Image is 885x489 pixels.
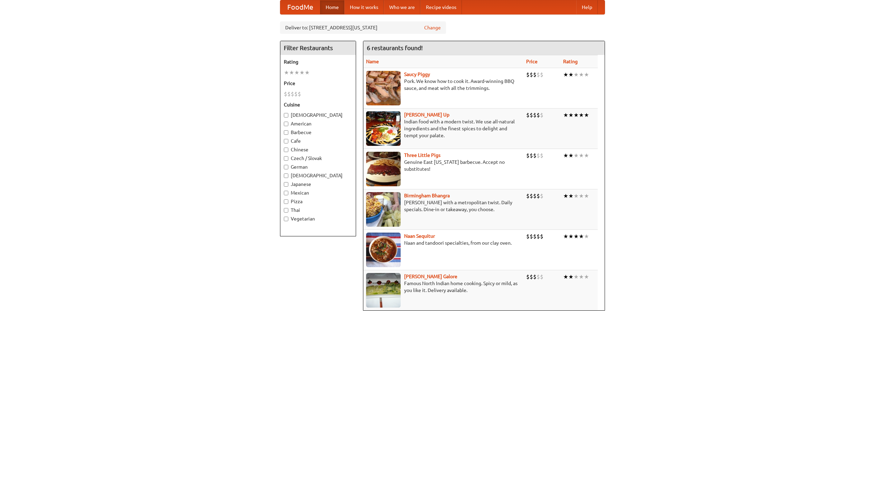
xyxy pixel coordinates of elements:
[568,273,574,281] li: ★
[284,155,352,162] label: Czech / Slovak
[344,0,384,14] a: How it works
[563,59,578,64] a: Rating
[404,233,435,239] a: Naan Sequitur
[284,198,352,205] label: Pizza
[366,152,401,186] img: littlepigs.jpg
[584,111,589,119] li: ★
[526,192,530,200] li: $
[366,59,379,64] a: Name
[584,152,589,159] li: ★
[537,71,540,78] li: $
[280,0,320,14] a: FoodMe
[284,113,288,117] input: [DEMOGRAPHIC_DATA]
[284,58,352,65] h5: Rating
[404,274,457,279] a: [PERSON_NAME] Galore
[563,71,568,78] li: ★
[366,192,401,227] img: bhangra.jpg
[284,69,289,76] li: ★
[299,69,305,76] li: ★
[526,152,530,159] li: $
[526,233,530,240] li: $
[305,69,310,76] li: ★
[540,273,543,281] li: $
[366,239,521,246] p: Naan and tandoori specialties, from our clay oven.
[563,233,568,240] li: ★
[366,71,401,105] img: saucy.jpg
[540,71,543,78] li: $
[367,45,423,51] ng-pluralize: 6 restaurants found!
[284,217,288,221] input: Vegetarian
[563,192,568,200] li: ★
[284,215,352,222] label: Vegetarian
[568,192,574,200] li: ★
[530,71,533,78] li: $
[537,111,540,119] li: $
[563,111,568,119] li: ★
[574,192,579,200] li: ★
[563,152,568,159] li: ★
[284,80,352,87] h5: Price
[284,189,352,196] label: Mexican
[284,129,352,136] label: Barbecue
[284,138,352,144] label: Cafe
[537,273,540,281] li: $
[584,233,589,240] li: ★
[284,90,287,98] li: $
[576,0,598,14] a: Help
[404,72,430,77] a: Saucy Piggy
[404,112,449,117] a: [PERSON_NAME] Up
[284,182,288,187] input: Japanese
[537,152,540,159] li: $
[404,152,440,158] a: Three Little Pigs
[294,90,298,98] li: $
[284,146,352,153] label: Chinese
[579,233,584,240] li: ★
[284,101,352,108] h5: Cuisine
[579,192,584,200] li: ★
[420,0,462,14] a: Recipe videos
[284,130,288,135] input: Barbecue
[366,78,521,92] p: Pork. We know how to cook it. Award-winning BBQ sauce, and meat with all the trimmings.
[563,273,568,281] li: ★
[533,233,537,240] li: $
[424,24,441,31] a: Change
[284,112,352,119] label: [DEMOGRAPHIC_DATA]
[530,152,533,159] li: $
[533,111,537,119] li: $
[540,111,543,119] li: $
[284,156,288,161] input: Czech / Slovak
[568,71,574,78] li: ★
[584,71,589,78] li: ★
[537,192,540,200] li: $
[584,192,589,200] li: ★
[284,173,288,178] input: [DEMOGRAPHIC_DATA]
[579,111,584,119] li: ★
[366,280,521,294] p: Famous North Indian home cooking. Spicy or mild, as you like it. Delivery available.
[291,90,294,98] li: $
[526,59,538,64] a: Price
[568,233,574,240] li: ★
[366,273,401,308] img: currygalore.jpg
[284,120,352,127] label: American
[530,111,533,119] li: $
[574,111,579,119] li: ★
[579,152,584,159] li: ★
[284,139,288,143] input: Cafe
[366,111,401,146] img: curryup.jpg
[574,233,579,240] li: ★
[574,273,579,281] li: ★
[540,192,543,200] li: $
[284,172,352,179] label: [DEMOGRAPHIC_DATA]
[320,0,344,14] a: Home
[287,90,291,98] li: $
[366,118,521,139] p: Indian food with a modern twist. We use all-natural ingredients and the finest spices to delight ...
[384,0,420,14] a: Who we are
[526,71,530,78] li: $
[284,148,288,152] input: Chinese
[366,159,521,172] p: Genuine East [US_STATE] barbecue. Accept no substitutes!
[404,193,450,198] a: Birmingham Bhangra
